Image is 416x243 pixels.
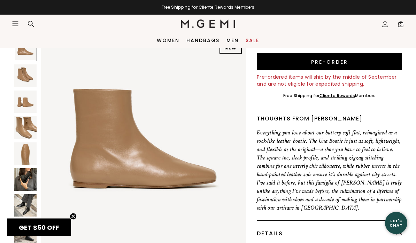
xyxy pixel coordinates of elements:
[257,115,402,123] div: Thoughts from [PERSON_NAME]
[257,54,402,70] button: Pre-order
[257,74,402,88] div: Pre-ordered items will ship by the middle of September and are not eligible for expedited shipping.
[70,213,77,220] button: Close teaser
[283,93,376,99] div: Free Shipping for Members
[186,38,219,43] a: Handbags
[246,38,259,43] a: Sale
[14,116,37,139] img: The Una Bootie
[14,194,37,217] img: The Una Bootie
[41,38,246,243] img: The Una Bootie
[157,38,179,43] a: Women
[181,19,236,28] img: M.Gemi
[257,129,402,212] p: Everything you love about our buttery-soft flat, reimagined as a sock-like leather bootie. The Un...
[385,219,407,227] div: Let's Chat
[319,93,355,99] a: Cliente Rewards
[12,20,19,27] button: Open site menu
[226,38,239,43] a: Men
[219,42,242,54] div: NEW
[14,142,37,165] img: The Una Bootie
[14,64,37,87] img: The Una Bootie
[19,223,59,232] span: GET $50 OFF
[397,22,404,29] span: 0
[14,168,37,190] img: The Una Bootie
[7,219,71,236] div: GET $50 OFFClose teaser
[14,91,37,113] img: The Una Bootie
